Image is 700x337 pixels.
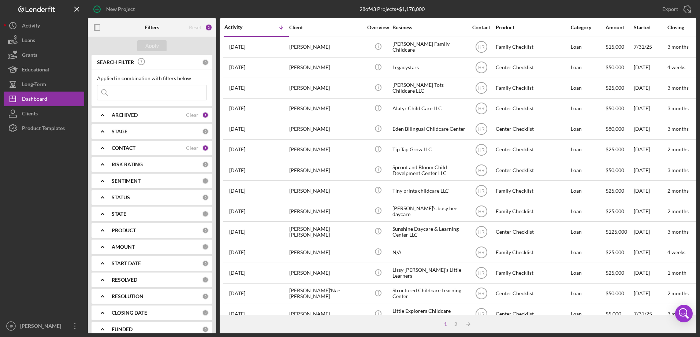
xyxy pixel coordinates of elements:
div: Clear [186,112,198,118]
time: 3 months [667,85,689,91]
div: 0 [202,211,209,217]
time: 2025-08-13 01:28 [229,126,245,132]
div: Eden Bilingual Childcare Center [392,119,466,139]
text: HR [478,229,485,234]
div: 1 [440,321,451,327]
div: Center Checklist [496,119,569,139]
div: Alatyr Child Care LLC [392,99,466,118]
div: Activity [22,18,40,35]
div: Amount [606,25,633,30]
time: 2025-08-07 01:57 [229,249,245,255]
div: $25,000 [606,78,633,98]
time: 2025-08-14 21:25 [229,44,245,50]
div: Lissy [PERSON_NAME]'s Little Learners [392,263,466,283]
b: RESOLUTION [112,293,144,299]
button: Apply [137,40,167,51]
time: 2 months [667,208,689,214]
div: 0 [202,293,209,300]
div: Loan [571,304,605,324]
time: 3 months [667,229,689,235]
a: Loans [4,33,84,48]
time: 2025-08-12 19:56 [229,167,245,173]
div: [PERSON_NAME] Family Childcare [392,37,466,57]
div: [PERSON_NAME] [289,242,362,262]
div: Loan [571,99,605,118]
div: Family Checklist [496,201,569,221]
div: Applied in combination with filters below [97,75,207,81]
time: 2025-08-12 18:34 [229,188,245,194]
div: [DATE] [634,222,667,241]
button: Product Templates [4,121,84,136]
div: [DATE] [634,160,667,180]
b: START DATE [112,260,141,266]
text: HR [478,312,485,317]
div: $50,000 [606,284,633,303]
time: 2025-08-10 04:43 [229,208,245,214]
button: Export [655,2,696,16]
div: Clients [22,106,38,123]
b: Filters [145,25,159,30]
div: [PERSON_NAME] [289,58,362,77]
div: Loan [571,181,605,200]
div: $25,000 [606,242,633,262]
time: 2025-08-08 15:42 [229,229,245,235]
div: 7/31/25 [634,304,667,324]
div: $15,000 [606,37,633,57]
div: N/A [392,242,466,262]
div: $50,000 [606,58,633,77]
div: 28 of 43 Projects • $1,178,000 [360,6,425,12]
div: Long-Term [22,77,46,93]
div: Loan [571,58,605,77]
div: Category [571,25,605,30]
b: STATUS [112,195,130,200]
text: HR [478,45,485,50]
div: $50,000 [606,99,633,118]
b: STATE [112,211,126,217]
div: $25,000 [606,140,633,159]
div: Tip Tap Grow LLC [392,140,466,159]
div: [DATE] [634,201,667,221]
div: 7/31/25 [634,37,667,57]
time: 3 months [667,105,689,111]
time: 2025-08-13 17:49 [229,105,245,111]
a: Long-Term [4,77,84,92]
div: Family Checklist [496,37,569,57]
div: Loan [571,119,605,139]
button: Clients [4,106,84,121]
div: Center Checklist [496,304,569,324]
div: Apply [145,40,159,51]
b: PRODUCT [112,227,136,233]
time: 4 weeks [667,249,685,255]
button: Educational [4,62,84,77]
time: 3 months [667,126,689,132]
time: 3 months [667,44,689,50]
div: Structured Childcare Learning Center [392,284,466,303]
div: $125,000 [606,222,633,241]
div: Clear [186,145,198,151]
div: [PERSON_NAME] [289,99,362,118]
div: New Project [106,2,135,16]
button: Dashboard [4,92,84,106]
div: [PERSON_NAME] Tots Childcare LLC [392,78,466,98]
div: Loan [571,284,605,303]
div: [PERSON_NAME] [PERSON_NAME] [289,222,362,241]
div: Loan [571,160,605,180]
time: 3 months [667,311,689,317]
text: HR [478,250,485,255]
a: Grants [4,48,84,62]
div: 0 [202,326,209,333]
div: 0 [202,227,209,234]
div: Loan [571,242,605,262]
div: Loan [571,201,605,221]
div: 1 [202,145,209,151]
div: [PERSON_NAME] [289,201,362,221]
b: FUNDED [112,326,133,332]
text: HR [478,65,485,70]
div: Sunshine Daycare & Learning Center LLC [392,222,466,241]
div: [PERSON_NAME] [18,319,66,335]
div: [DATE] [634,58,667,77]
div: Open Intercom Messenger [675,305,693,322]
b: CLOSING DATE [112,310,147,316]
button: New Project [88,2,142,16]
